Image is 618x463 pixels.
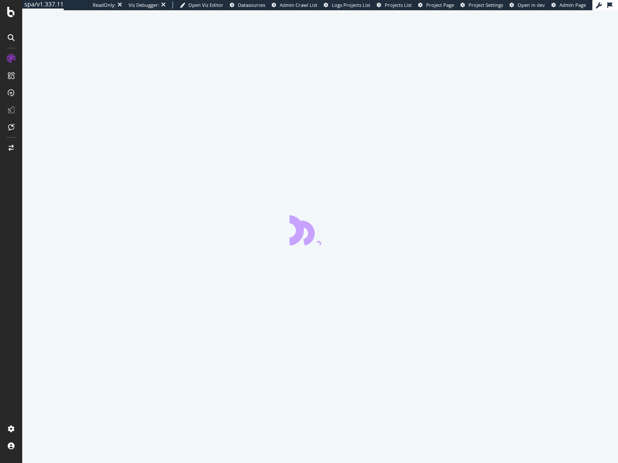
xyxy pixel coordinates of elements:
span: Open Viz Editor [188,2,223,8]
a: Project Page [418,2,454,9]
span: Logs Projects List [332,2,370,8]
a: Open in dev [510,2,545,9]
span: Admin Page [559,2,586,8]
a: Datasources [230,2,265,9]
span: Admin Crawl List [280,2,317,8]
span: Project Page [426,2,454,8]
a: Project Settings [460,2,503,9]
a: Open Viz Editor [180,2,223,9]
span: Open in dev [518,2,545,8]
a: Admin Crawl List [272,2,317,9]
a: Projects List [377,2,412,9]
span: Datasources [238,2,265,8]
div: Viz Debugger: [129,2,159,9]
a: Logs Projects List [324,2,370,9]
a: Admin Page [551,2,586,9]
div: animation [290,215,351,245]
div: ReadOnly: [93,2,116,9]
span: Projects List [385,2,412,8]
span: Project Settings [469,2,503,8]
